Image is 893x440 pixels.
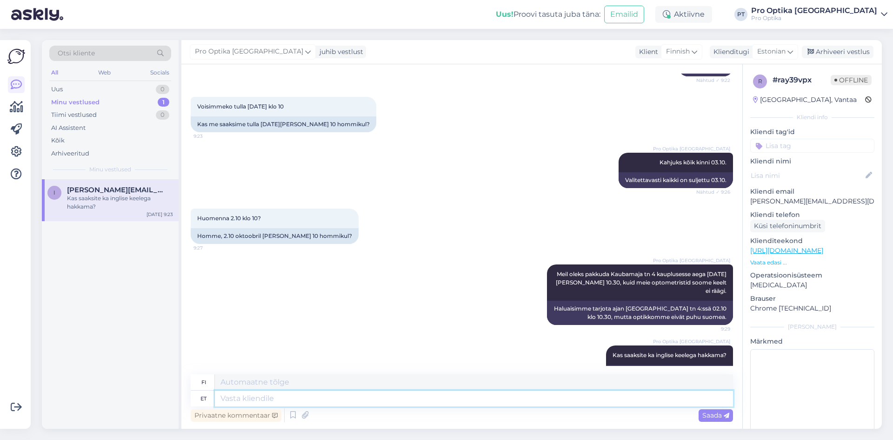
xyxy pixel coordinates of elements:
[96,67,113,79] div: Web
[750,258,874,267] p: Vaata edasi ...
[51,149,89,158] div: Arhiveeritud
[191,116,376,132] div: Kas me saaksime tulla [DATE][PERSON_NAME] 10 hommikul?
[67,186,164,194] span: irma.takala71@gmail.com
[613,352,726,359] span: Kas saaksite ka inglise keelega hakkama?
[148,67,171,79] div: Socials
[653,257,730,264] span: Pro Optika [GEOGRAPHIC_DATA]
[89,165,131,174] span: Minu vestlused
[496,9,600,20] div: Proovi tasuta juba täna:
[750,220,825,232] div: Küsi telefoninumbrit
[158,98,169,107] div: 1
[773,74,831,86] div: # ray39vpx
[750,187,874,196] p: Kliendi email
[710,47,749,57] div: Klienditugi
[147,211,173,218] div: [DATE] 9:23
[702,411,729,420] span: Saada
[200,391,207,406] div: et
[496,10,513,19] b: Uus!
[51,85,63,94] div: Uus
[7,47,25,65] img: Askly Logo
[751,14,877,22] div: Pro Optika
[635,47,658,57] div: Klient
[197,215,261,222] span: Huomenna 2.10 klo 10?
[653,145,730,152] span: Pro Optika [GEOGRAPHIC_DATA]
[750,271,874,280] p: Operatsioonisüsteem
[750,294,874,304] p: Brauser
[58,48,95,58] span: Otsi kliente
[201,374,206,390] div: fi
[51,110,97,120] div: Tiimi vestlused
[67,194,173,211] div: Kas saaksite ka inglise keelega hakkama?
[51,98,100,107] div: Minu vestlused
[556,271,728,294] span: Meil oleks pakkuda Kaubamaja tn 4 kauplusesse aega [DATE][PERSON_NAME] 10.30, kuid meie optometri...
[750,337,874,346] p: Märkmed
[750,246,823,255] a: [URL][DOMAIN_NAME]
[660,159,726,166] span: Kahjuks kõik kinni 03.10.
[750,210,874,220] p: Kliendi telefon
[734,8,747,21] div: PT
[753,95,857,105] div: [GEOGRAPHIC_DATA], Vantaa
[831,75,872,85] span: Offline
[750,323,874,331] div: [PERSON_NAME]
[751,170,864,181] input: Lisa nimi
[750,236,874,246] p: Klienditeekond
[802,46,873,58] div: Arhiveeri vestlus
[156,110,169,120] div: 0
[547,301,733,325] div: Haluaisimme tarjota ajan [GEOGRAPHIC_DATA] tn 4:ssä 02.10 klo 10.30, mutta optikkomme eivät puhu ...
[51,136,65,145] div: Kõik
[191,228,359,244] div: Homme, 2.10 oktoobril [PERSON_NAME] 10 hommikul?
[619,172,733,188] div: Valitettavasti kaikki on suljettu 03.10.
[316,47,363,57] div: juhib vestlust
[51,123,86,133] div: AI Assistent
[653,338,730,345] span: Pro Optika [GEOGRAPHIC_DATA]
[191,409,281,422] div: Privaatne kommentaar
[197,103,284,110] span: Voisimmeko tulla [DATE] klo 10
[604,6,644,23] button: Emailid
[695,77,730,84] span: Nähtud ✓ 9:22
[606,365,733,381] div: Osaisitko myös puhua englantia?
[750,139,874,153] input: Lisa tag
[750,196,874,206] p: [PERSON_NAME][EMAIL_ADDRESS][DOMAIN_NAME]
[757,47,786,57] span: Estonian
[750,113,874,122] div: Kliendi info
[156,85,169,94] div: 0
[750,304,874,313] p: Chrome [TECHNICAL_ID]
[655,6,712,23] div: Aktiivne
[695,189,730,196] span: Nähtud ✓ 9:26
[750,127,874,137] p: Kliendi tag'id
[751,7,887,22] a: Pro Optika [GEOGRAPHIC_DATA]Pro Optika
[695,325,730,332] span: 9:29
[49,67,60,79] div: All
[751,7,877,14] div: Pro Optika [GEOGRAPHIC_DATA]
[758,78,762,85] span: r
[750,156,874,166] p: Kliendi nimi
[750,280,874,290] p: [MEDICAL_DATA]
[666,47,690,57] span: Finnish
[193,244,228,251] span: 9:27
[53,189,55,196] span: i
[193,133,228,140] span: 9:23
[195,47,303,57] span: Pro Optika [GEOGRAPHIC_DATA]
